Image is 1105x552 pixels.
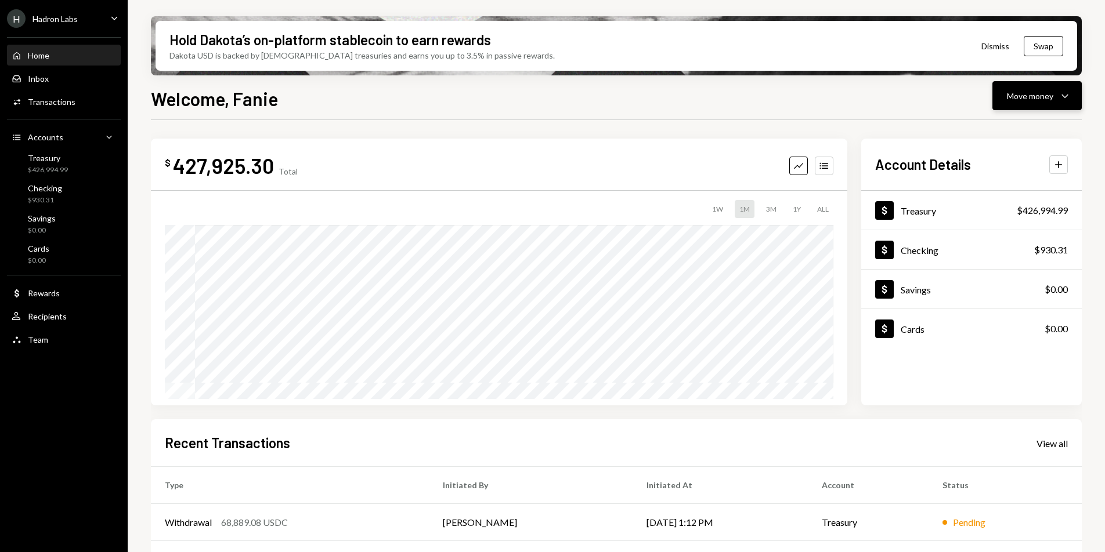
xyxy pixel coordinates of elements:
[28,50,49,60] div: Home
[7,329,121,350] a: Team
[429,504,632,541] td: [PERSON_NAME]
[28,74,49,83] div: Inbox
[967,32,1024,60] button: Dismiss
[633,504,808,541] td: [DATE] 1:12 PM
[165,515,212,529] div: Withdrawal
[429,467,632,504] th: Initiated By
[169,30,491,49] div: Hold Dakota’s on-platform stablecoin to earn rewards
[28,165,68,175] div: $426,994.99
[151,467,429,504] th: Type
[28,244,49,253] div: Cards
[953,515,985,529] div: Pending
[7,45,121,66] a: Home
[813,200,833,218] div: ALL
[861,309,1082,348] a: Cards$0.00
[7,68,121,89] a: Inbox
[28,97,75,107] div: Transactions
[1037,437,1068,449] a: View all
[861,230,1082,269] a: Checking$930.31
[1045,322,1068,336] div: $0.00
[875,155,971,174] h2: Account Details
[169,49,555,61] div: Dakota USD is backed by [DEMOGRAPHIC_DATA] treasuries and earns you up to 3.5% in passive rewards.
[32,14,78,24] div: Hadron Labs
[929,467,1082,504] th: Status
[7,126,121,147] a: Accounts
[861,270,1082,308] a: Savings$0.00
[1045,282,1068,296] div: $0.00
[7,282,121,303] a: Rewards
[7,9,26,28] div: H
[707,200,728,218] div: 1W
[165,157,171,169] div: $
[28,288,60,298] div: Rewards
[28,311,67,321] div: Recipients
[901,284,931,295] div: Savings
[735,200,754,218] div: 1M
[992,81,1082,110] button: Move money
[1017,204,1068,217] div: $426,994.99
[1007,90,1053,102] div: Move money
[901,205,936,216] div: Treasury
[761,200,781,218] div: 3M
[7,306,121,326] a: Recipients
[901,245,938,256] div: Checking
[28,153,68,163] div: Treasury
[151,87,278,110] h1: Welcome, Fanie
[633,467,808,504] th: Initiated At
[28,226,56,235] div: $0.00
[7,91,121,112] a: Transactions
[28,335,48,344] div: Team
[173,152,274,179] div: 427,925.30
[1034,243,1068,257] div: $930.31
[7,150,121,177] a: Treasury$426,994.99
[901,324,925,335] div: Cards
[7,240,121,268] a: Cards$0.00
[28,195,62,205] div: $930.31
[1024,36,1063,56] button: Swap
[1037,438,1068,449] div: View all
[788,200,806,218] div: 1Y
[861,191,1082,230] a: Treasury$426,994.99
[808,504,929,541] td: Treasury
[808,467,929,504] th: Account
[28,213,56,223] div: Savings
[28,256,49,266] div: $0.00
[221,515,288,529] div: 68,889.08 USDC
[165,433,290,452] h2: Recent Transactions
[28,183,62,193] div: Checking
[7,180,121,208] a: Checking$930.31
[7,210,121,238] a: Savings$0.00
[28,132,63,142] div: Accounts
[279,166,298,176] div: Total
